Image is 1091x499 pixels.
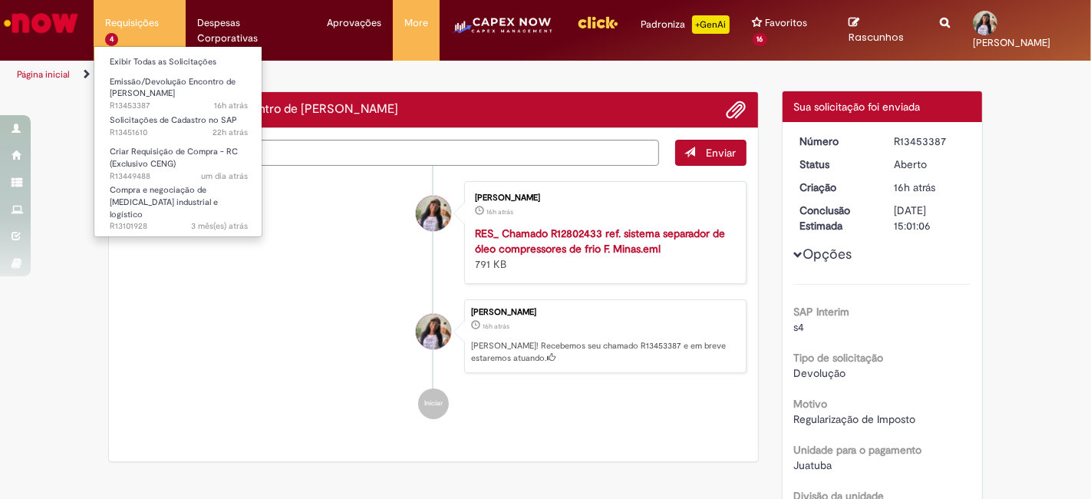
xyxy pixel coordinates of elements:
[894,180,935,194] span: 16h atrás
[12,61,716,89] ul: Trilhas de página
[727,100,747,120] button: Adicionar anexos
[641,15,730,34] div: Padroniza
[213,127,248,138] span: 22h atrás
[475,193,730,203] div: [PERSON_NAME]
[94,112,263,140] a: Aberto R13451610 : Solicitações de Cadastro no SAP
[849,30,904,45] span: Rascunhos
[675,140,747,166] button: Enviar
[94,46,263,237] ul: Requisições
[17,68,70,81] a: Página inicial
[794,320,805,334] span: s4
[794,458,832,472] span: Juatuba
[894,134,965,149] div: R13453387
[794,351,884,365] b: Tipo de solicitação
[110,220,248,233] span: R13101928
[105,33,118,46] span: 4
[471,340,738,364] p: [PERSON_NAME]! Recebemos seu chamado R13453387 e em breve estaremos atuando.
[707,146,737,160] span: Enviar
[794,100,921,114] span: Sua solicitação foi enviada
[404,15,428,31] span: More
[692,15,730,34] p: +GenAi
[794,412,916,426] span: Regularização de Imposto
[753,33,768,46] span: 16
[486,207,513,216] span: 16h atrás
[416,314,451,349] div: Marina Vieira De Souza
[849,16,917,45] a: Rascunhos
[213,127,248,138] time: 27/08/2025 10:46:23
[475,226,725,256] a: RES_ Chamado R12802433 ref. sistema separador de óleo compressores de frio F. Minas.eml
[894,157,965,172] div: Aberto
[475,226,730,272] div: 791 KB
[894,180,935,194] time: 27/08/2025 16:01:00
[120,140,659,165] textarea: Digite sua mensagem aqui...
[110,100,248,112] span: R13453387
[110,146,238,170] span: Criar Requisição de Compra - RC (Exclusivo CENG)
[94,182,263,215] a: Aberto R13101928 : Compra e negociação de Capex industrial e logístico
[794,443,922,457] b: Unidade para o pagamento
[794,366,846,380] span: Devolução
[483,322,509,331] time: 27/08/2025 16:01:00
[94,54,263,71] a: Exibir Todas as Solicitações
[327,15,381,31] span: Aprovações
[191,220,248,232] span: 3 mês(es) atrás
[110,127,248,139] span: R13451610
[451,15,553,46] img: CapexLogo5.png
[197,15,304,46] span: Despesas Corporativas
[120,299,747,373] li: Marina Vieira De Souza
[110,114,237,126] span: Solicitações de Cadastro no SAP
[110,76,236,100] span: Emissão/Devolução Encontro de [PERSON_NAME]
[471,308,738,317] div: [PERSON_NAME]
[201,170,248,182] time: 26/08/2025 16:24:39
[794,397,828,411] b: Motivo
[894,180,965,195] div: 27/08/2025 16:01:00
[201,170,248,182] span: um dia atrás
[214,100,248,111] span: 16h atrás
[894,203,965,233] div: [DATE] 15:01:06
[789,157,883,172] dt: Status
[214,100,248,111] time: 27/08/2025 16:01:03
[789,134,883,149] dt: Número
[766,15,808,31] span: Favoritos
[105,15,159,31] span: Requisições
[94,144,263,177] a: Aberto R13449488 : Criar Requisição de Compra - RC (Exclusivo CENG)
[110,184,218,220] span: Compra e negociação de [MEDICAL_DATA] industrial e logístico
[483,322,509,331] span: 16h atrás
[794,305,850,319] b: SAP Interim
[973,36,1050,49] span: [PERSON_NAME]
[577,11,618,34] img: click_logo_yellow_360x200.png
[486,207,513,216] time: 27/08/2025 16:00:43
[789,180,883,195] dt: Criação
[789,203,883,233] dt: Conclusão Estimada
[416,196,451,231] div: Marina Vieira De Souza
[191,220,248,232] time: 27/05/2025 16:37:55
[120,166,747,435] ul: Histórico de tíquete
[110,170,248,183] span: R13449488
[2,8,81,38] img: ServiceNow
[94,74,263,107] a: Aberto R13453387 : Emissão/Devolução Encontro de Contas Fornecedor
